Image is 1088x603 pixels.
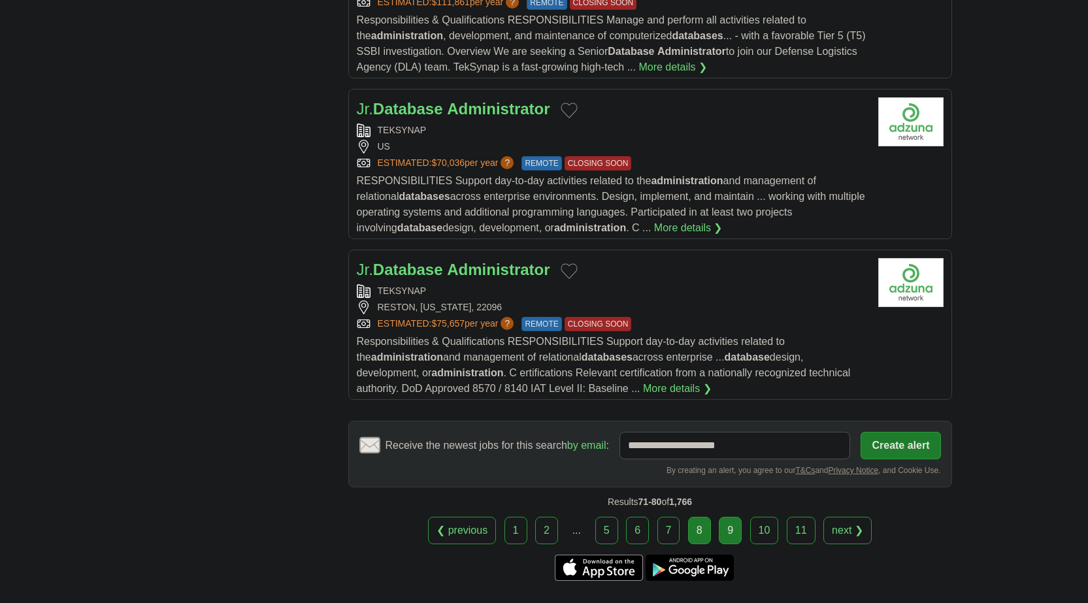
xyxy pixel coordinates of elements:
[626,517,649,544] a: 6
[357,100,550,118] a: Jr.Database Administrator
[357,336,851,394] span: Responsibilities & Qualifications RESPONSIBILITIES Support day-to-day activities related to the a...
[646,555,734,581] a: Get the Android app
[563,517,589,544] div: ...
[638,497,662,507] span: 71-80
[608,46,654,57] strong: Database
[669,497,692,507] span: 1,766
[501,317,514,330] span: ?
[357,123,868,137] div: TEKSYNAP
[561,103,578,118] button: Add to favorite jobs
[447,100,550,118] strong: Administrator
[565,317,632,331] span: CLOSING SOON
[565,156,632,171] span: CLOSING SOON
[373,100,443,118] strong: Database
[654,220,723,236] a: More details ❯
[643,381,712,397] a: More details ❯
[348,487,952,517] div: Results of
[357,261,550,278] a: Jr.Database Administrator
[567,440,606,451] a: by email
[688,517,711,544] div: 8
[823,517,872,544] a: next ❯
[504,517,527,544] a: 1
[431,157,465,168] span: $70,036
[521,317,561,331] span: REMOTE
[521,156,561,171] span: REMOTE
[787,517,816,544] a: 11
[371,30,443,41] strong: administration
[357,14,866,73] span: Responsibilities & Qualifications RESPONSIBILITIES Manage and perform all activities related to t...
[651,175,723,186] strong: administration
[431,367,503,378] strong: administration
[371,351,443,363] strong: administration
[357,175,865,233] span: RESPONSIBILITIES Support day-to-day activities related to the and management of relational across...
[582,351,633,363] strong: databases
[878,258,944,307] img: Company logo
[428,517,496,544] a: ❮ previous
[672,30,723,41] strong: databases
[795,466,815,475] a: T&Cs
[561,263,578,279] button: Add to favorite jobs
[750,517,779,544] a: 10
[535,517,558,544] a: 2
[724,351,769,363] strong: database
[447,261,550,278] strong: Administrator
[386,438,609,453] span: Receive the newest jobs for this search :
[719,517,742,544] a: 9
[397,222,442,233] strong: database
[657,46,726,57] strong: Administrator
[357,284,868,298] div: TEKSYNAP
[357,301,868,314] div: RESTON, [US_STATE], 22096
[828,466,878,475] a: Privacy Notice
[861,432,940,459] button: Create alert
[378,317,517,331] a: ESTIMATED:$75,657per year?
[657,517,680,544] a: 7
[357,140,868,154] div: US
[373,261,443,278] strong: Database
[878,97,944,146] img: Company logo
[554,222,626,233] strong: administration
[638,59,707,75] a: More details ❯
[431,318,465,329] span: $75,657
[359,464,941,476] div: By creating an alert, you agree to our and , and Cookie Use.
[378,156,517,171] a: ESTIMATED:$70,036per year?
[555,555,643,581] a: Get the iPhone app
[501,156,514,169] span: ?
[595,517,618,544] a: 5
[399,191,450,202] strong: databases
